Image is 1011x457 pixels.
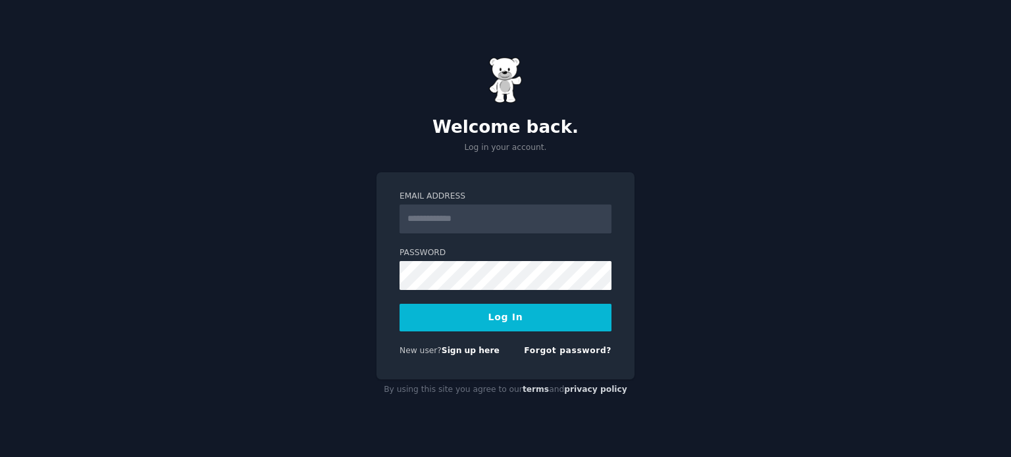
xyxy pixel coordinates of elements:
[400,304,611,331] button: Log In
[400,346,442,355] span: New user?
[524,346,611,355] a: Forgot password?
[564,385,627,394] a: privacy policy
[442,346,500,355] a: Sign up here
[400,247,611,259] label: Password
[400,191,611,203] label: Email Address
[489,57,522,103] img: Gummy Bear
[376,117,635,138] h2: Welcome back.
[376,379,635,400] div: By using this site you agree to our and
[376,142,635,154] p: Log in your account.
[523,385,549,394] a: terms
